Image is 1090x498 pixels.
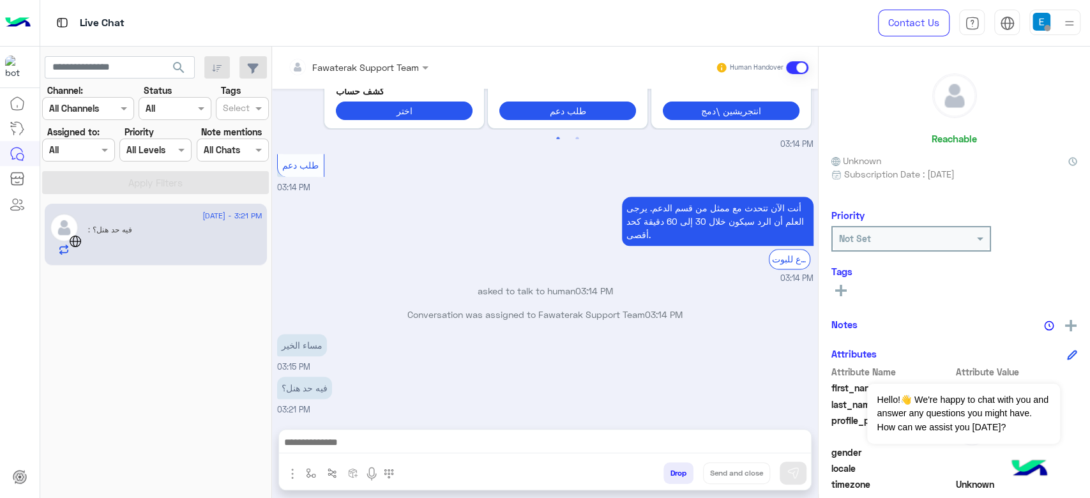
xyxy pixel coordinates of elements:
span: Unknown [956,478,1078,491]
span: Subscription Date : [DATE] [844,167,955,181]
img: Trigger scenario [327,468,337,478]
span: null [956,446,1078,459]
span: Attribute Name [831,365,953,379]
label: Channel: [47,84,83,97]
button: create order [343,462,364,483]
span: last_name [831,398,953,411]
img: send voice note [364,466,379,481]
img: add [1065,320,1077,331]
img: hulul-logo.png [1007,447,1052,492]
span: فيه حد هنل؟ [88,225,132,234]
span: 03:14 PM [645,309,683,320]
h6: Notes [831,319,858,330]
img: select flow [306,468,316,478]
span: 03:14 PM [277,183,310,192]
div: الرجوع للبوت [769,249,810,269]
span: locale [831,462,953,475]
button: Trigger scenario [322,462,343,483]
img: make a call [384,469,394,479]
img: profile [1061,15,1077,31]
span: profile_pic [831,414,953,443]
p: Conversation was assigned to Fawaterak Support Team [277,308,814,321]
button: اختر [336,102,473,120]
h6: Reachable [932,133,977,144]
small: Human Handover [730,63,783,73]
span: timezone [831,478,953,491]
label: Tags [221,84,241,97]
button: 1 of 2 [552,132,564,145]
img: 171468393613305 [5,56,28,79]
span: first_name [831,381,953,395]
h6: Attributes [831,348,877,359]
span: طلب دعم [282,160,319,170]
p: 16/9/2025, 3:21 PM [277,377,332,399]
h6: Priority [831,209,865,221]
p: asked to talk to human [277,284,814,298]
button: select flow [301,462,322,483]
label: Status [144,84,172,97]
img: create order [348,468,358,478]
span: 03:15 PM [277,362,310,372]
span: Hello!👋 We're happy to chat with you and answer any questions you might have. How can we assist y... [867,384,1059,444]
label: Note mentions [201,125,262,139]
span: 03:14 PM [780,139,814,151]
span: 03:21 PM [277,405,310,414]
span: 03:14 PM [575,285,613,296]
label: Assigned to: [47,125,100,139]
img: send message [787,467,799,479]
span: search [171,60,186,75]
img: send attachment [285,466,300,481]
a: Contact Us [878,10,950,36]
span: Unknown [831,154,881,167]
img: defaultAdmin.png [50,213,79,242]
img: WebChat [69,235,82,248]
button: search [163,56,195,84]
img: userImage [1033,13,1050,31]
span: [DATE] - 3:21 PM [202,210,262,222]
img: notes [1044,321,1054,331]
h6: Tags [831,266,1077,277]
img: tab [1000,16,1015,31]
button: Send and close [703,462,770,484]
img: tab [965,16,980,31]
img: tab [54,15,70,31]
img: Logo [5,10,31,36]
span: null [956,462,1078,475]
button: Apply Filters [42,171,269,194]
p: 16/9/2025, 3:14 PM [622,197,814,246]
a: tab [959,10,985,36]
span: gender [831,446,953,459]
button: انتجريشين \دمج [663,102,799,120]
label: Priority [125,125,154,139]
span: 03:14 PM [780,273,814,285]
button: Drop [663,462,693,484]
p: Live Chat [80,15,125,32]
button: طلب دعم [499,102,636,120]
div: Select [221,101,250,117]
button: 2 of 2 [571,132,584,145]
img: defaultAdmin.png [933,74,976,117]
p: 16/9/2025, 3:15 PM [277,334,327,356]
